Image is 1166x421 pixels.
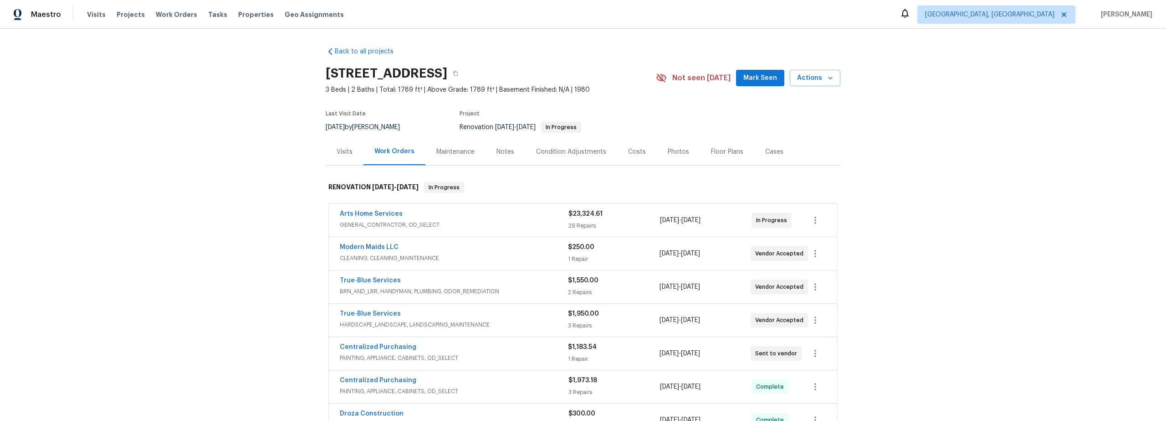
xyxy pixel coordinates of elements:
span: - [660,316,700,325]
span: - [660,349,700,358]
span: [DATE] [681,217,701,223]
span: Mark Seen [743,73,777,84]
span: - [495,124,536,130]
span: Tasks [208,11,227,18]
span: Last Visit Date [326,111,366,116]
div: Photos [668,147,689,156]
span: Complete [756,382,788,391]
div: 3 Repairs [568,321,659,330]
div: by [PERSON_NAME] [326,122,411,133]
span: Not seen [DATE] [672,73,731,83]
span: [GEOGRAPHIC_DATA], [GEOGRAPHIC_DATA] [925,10,1054,19]
span: BRN_AND_LRR, HANDYMAN, PLUMBING, ODOR_REMEDIATION [340,287,568,296]
span: In Progress [756,216,791,225]
span: Properties [238,10,274,19]
a: Arts Home Services [340,211,403,217]
div: Floor Plans [711,147,743,156]
span: [DATE] [681,250,700,257]
div: 2 Repairs [568,288,659,297]
span: - [660,282,700,291]
button: Actions [790,70,840,87]
span: Visits [87,10,106,19]
span: Work Orders [156,10,197,19]
span: [DATE] [660,317,679,323]
span: [DATE] [681,384,701,390]
span: [DATE] [660,350,679,357]
span: Actions [797,73,833,84]
span: - [660,249,700,258]
span: In Progress [425,183,463,192]
div: Costs [628,147,646,156]
span: - [660,216,701,225]
span: [DATE] [326,124,345,130]
span: [DATE] [660,284,679,290]
span: $1,950.00 [568,311,599,317]
span: [DATE] [660,217,679,223]
span: Geo Assignments [285,10,344,19]
span: Renovation [460,124,581,130]
span: $23,324.61 [568,211,603,217]
span: [DATE] [517,124,536,130]
span: PAINTING, APPLIANCE, CABINETS, OD_SELECT [340,387,568,396]
span: $1,550.00 [568,277,598,284]
div: Maintenance [436,147,475,156]
h6: RENOVATION [328,182,419,193]
span: [DATE] [660,384,679,390]
span: Sent to vendor [755,349,801,358]
span: GENERAL_CONTRACTOR, OD_SELECT [340,220,568,229]
span: Vendor Accepted [755,282,807,291]
div: Visits [337,147,353,156]
span: - [660,382,701,391]
span: [DATE] [372,184,394,190]
span: $1,183.54 [568,344,597,350]
a: True-Blue Services [340,311,401,317]
span: $1,973.18 [568,377,597,384]
button: Mark Seen [736,70,784,87]
div: Cases [765,147,783,156]
span: [DATE] [660,250,679,257]
div: Condition Adjustments [536,147,606,156]
span: In Progress [542,125,580,130]
span: 3 Beds | 2 Baths | Total: 1789 ft² | Above Grade: 1789 ft² | Basement Finished: N/A | 1980 [326,85,656,94]
div: Work Orders [374,147,414,156]
a: Centralized Purchasing [340,344,416,350]
span: Maestro [31,10,61,19]
div: 3 Repairs [568,388,660,397]
span: Vendor Accepted [755,249,807,258]
span: [PERSON_NAME] [1097,10,1152,19]
div: Notes [496,147,514,156]
div: 29 Repairs [568,221,660,230]
span: [DATE] [681,284,700,290]
span: Projects [117,10,145,19]
span: - [372,184,419,190]
span: Project [460,111,480,116]
span: [DATE] [681,350,700,357]
span: $300.00 [568,411,595,417]
a: Droza Construction [340,411,404,417]
div: 1 Repair [568,354,659,364]
span: $250.00 [568,244,594,250]
span: CLEANING, CLEANING_MAINTENANCE [340,254,568,263]
div: 1 Repair [568,255,659,264]
span: [DATE] [681,317,700,323]
h2: [STREET_ADDRESS] [326,69,447,78]
a: Modern Maids LLC [340,244,399,250]
a: Back to all projects [326,47,413,56]
span: HARDSCAPE_LANDSCAPE, LANDSCAPING_MAINTENANCE [340,320,568,329]
span: [DATE] [495,124,514,130]
span: PAINTING, APPLIANCE, CABINETS, OD_SELECT [340,353,568,363]
span: [DATE] [397,184,419,190]
a: True-Blue Services [340,277,401,284]
span: Vendor Accepted [755,316,807,325]
a: Centralized Purchasing [340,377,416,384]
div: RENOVATION [DATE]-[DATE]In Progress [326,173,840,202]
